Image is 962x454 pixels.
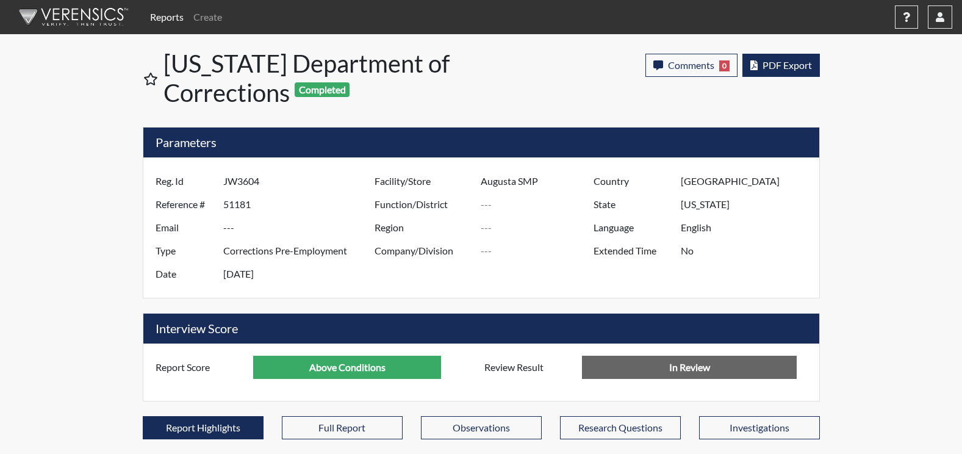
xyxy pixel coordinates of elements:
label: Review Result [475,356,583,379]
label: Function/District [365,193,481,216]
button: Investigations [699,416,820,439]
input: --- [681,216,816,239]
label: Reference # [146,193,223,216]
label: Language [584,216,681,239]
button: Full Report [282,416,403,439]
h5: Interview Score [143,314,819,344]
input: --- [223,216,378,239]
label: Date [146,262,223,286]
input: --- [223,193,378,216]
label: Type [146,239,223,262]
button: Comments0 [645,54,738,77]
label: Country [584,170,681,193]
input: --- [223,262,378,286]
label: Region [365,216,481,239]
a: Create [188,5,227,29]
button: Report Highlights [143,416,264,439]
input: --- [681,193,816,216]
input: --- [253,356,441,379]
label: Email [146,216,223,239]
label: Report Score [146,356,254,379]
span: PDF Export [763,59,812,71]
span: 0 [719,60,730,71]
button: PDF Export [742,54,820,77]
h5: Parameters [143,128,819,157]
input: --- [481,193,597,216]
input: --- [681,170,816,193]
input: --- [481,216,597,239]
label: Company/Division [365,239,481,262]
input: --- [481,170,597,193]
label: State [584,193,681,216]
h1: [US_STATE] Department of Corrections [163,49,483,107]
a: Reports [145,5,188,29]
span: Comments [668,59,714,71]
button: Observations [421,416,542,439]
input: --- [223,170,378,193]
input: --- [681,239,816,262]
label: Extended Time [584,239,681,262]
label: Reg. Id [146,170,223,193]
label: Facility/Store [365,170,481,193]
button: Research Questions [560,416,681,439]
input: No Decision [582,356,797,379]
input: --- [481,239,597,262]
input: --- [223,239,378,262]
span: Completed [295,82,350,97]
